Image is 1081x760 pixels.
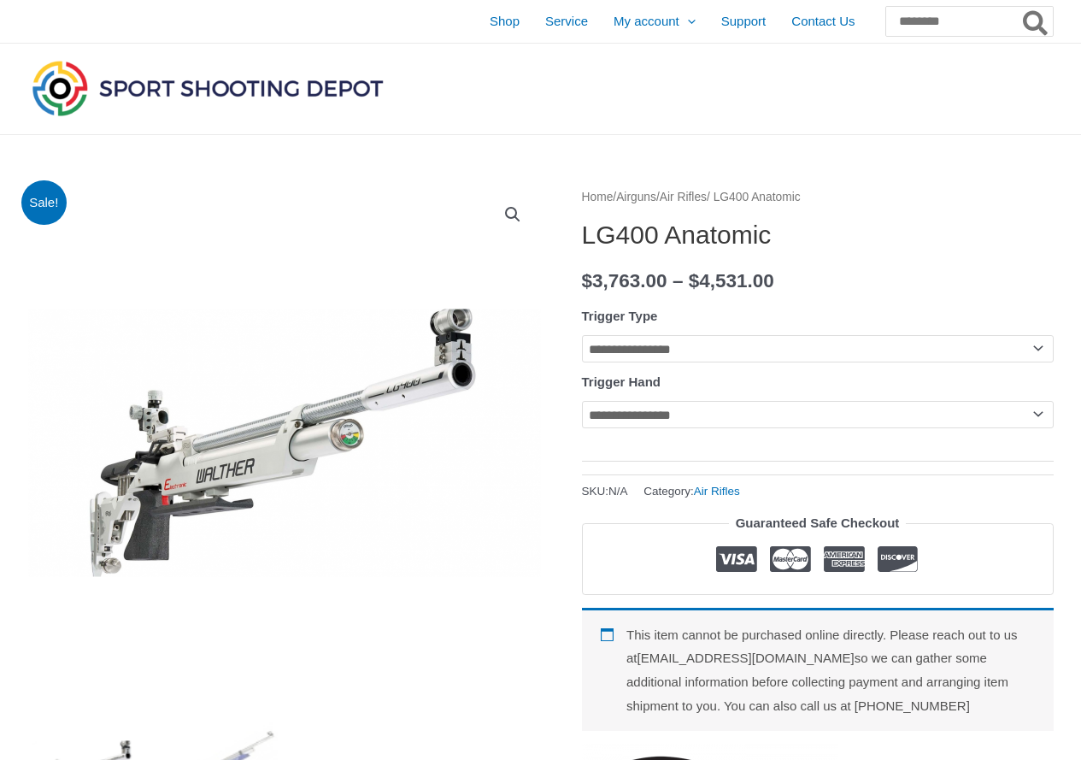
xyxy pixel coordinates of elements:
span: SKU: [582,480,628,502]
span: – [673,270,684,292]
a: Airguns [616,191,656,203]
span: N/A [608,485,628,498]
nav: Breadcrumb [582,186,1054,209]
a: Air Rifles [660,191,707,203]
img: LG400 Anatomic [28,186,541,699]
div: This item cannot be purchased online directly. Please reach out to us at [EMAIL_ADDRESS][DOMAIN_N... [582,608,1054,731]
a: Home [582,191,614,203]
a: Air Rifles [694,485,740,498]
label: Trigger Hand [582,374,661,389]
button: Search [1019,7,1053,36]
bdi: 4,531.00 [689,270,774,292]
a: View full-screen image gallery [497,199,528,230]
h1: LG400 Anatomic [582,220,1054,250]
legend: Guaranteed Safe Checkout [729,511,907,535]
span: $ [689,270,700,292]
span: Category: [643,480,740,502]
span: Sale! [21,180,67,226]
span: $ [582,270,593,292]
label: Trigger Type [582,309,658,323]
bdi: 3,763.00 [582,270,667,292]
img: Sport Shooting Depot [28,56,387,120]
